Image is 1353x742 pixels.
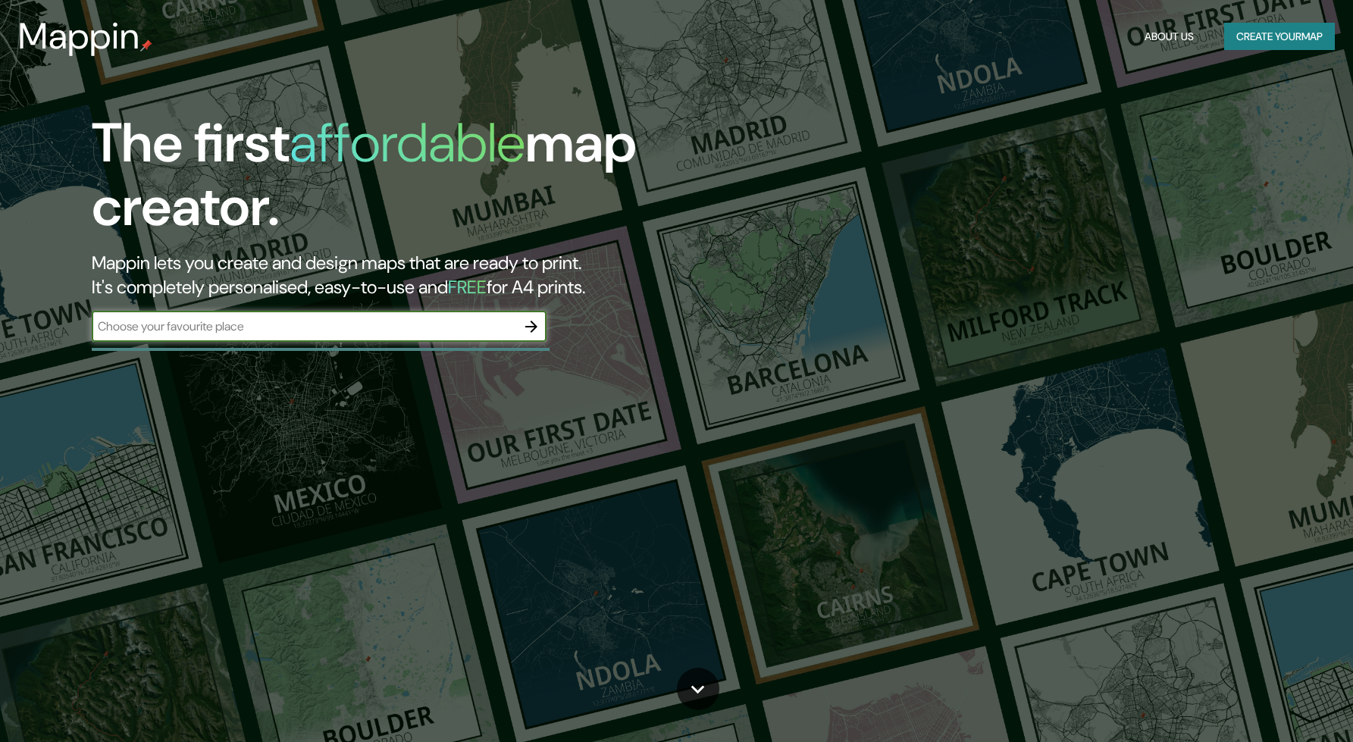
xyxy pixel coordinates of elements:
button: Create yourmap [1224,23,1335,51]
h5: FREE [448,275,487,299]
button: About Us [1138,23,1200,51]
iframe: Help widget launcher [1218,683,1336,725]
h2: Mappin lets you create and design maps that are ready to print. It's completely personalised, eas... [92,251,769,299]
h1: affordable [290,108,525,178]
img: mappin-pin [140,39,152,52]
input: Choose your favourite place [92,318,516,335]
h1: The first map creator. [92,111,769,251]
h3: Mappin [18,15,140,58]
